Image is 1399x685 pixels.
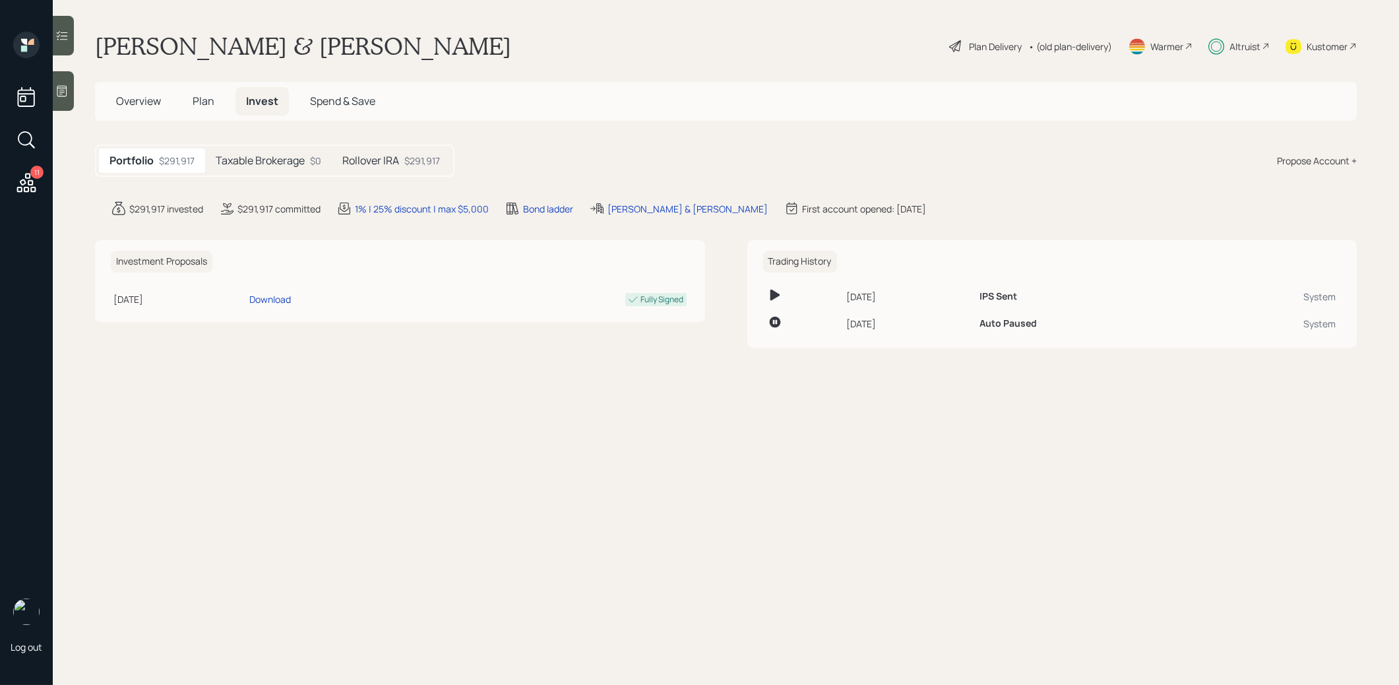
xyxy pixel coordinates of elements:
span: Plan [193,94,214,108]
div: Altruist [1229,40,1260,53]
div: $291,917 [404,154,440,168]
div: Kustomer [1307,40,1348,53]
div: Fully Signed [641,294,684,306]
div: Plan Delivery [969,40,1022,53]
h5: Taxable Brokerage [216,154,305,167]
h6: IPS Sent [979,291,1017,302]
div: Propose Account + [1277,154,1357,168]
div: 1% | 25% discount | max $5,000 [355,202,489,216]
h6: Investment Proposals [111,251,212,273]
div: 11 [30,166,44,179]
div: System [1204,317,1336,331]
div: Download [249,292,291,306]
span: Overview [116,94,161,108]
h5: Portfolio [109,154,154,167]
div: Bond ladder [523,202,573,216]
h6: Trading History [763,251,837,273]
div: Log out [11,641,42,653]
h5: Rollover IRA [342,154,399,167]
div: [DATE] [847,317,970,331]
img: treva-nostdahl-headshot.png [13,599,40,625]
div: Warmer [1150,40,1183,53]
div: System [1204,290,1336,304]
div: $0 [310,154,321,168]
div: $291,917 invested [129,202,203,216]
div: First account opened: [DATE] [802,202,926,216]
h6: Auto Paused [979,318,1037,329]
div: [DATE] [113,292,244,306]
div: $291,917 committed [237,202,321,216]
h1: [PERSON_NAME] & [PERSON_NAME] [95,32,511,61]
div: • (old plan-delivery) [1028,40,1112,53]
div: [DATE] [847,290,970,304]
span: Invest [246,94,278,108]
div: $291,917 [159,154,195,168]
span: Spend & Save [310,94,375,108]
div: [PERSON_NAME] & [PERSON_NAME] [607,202,768,216]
